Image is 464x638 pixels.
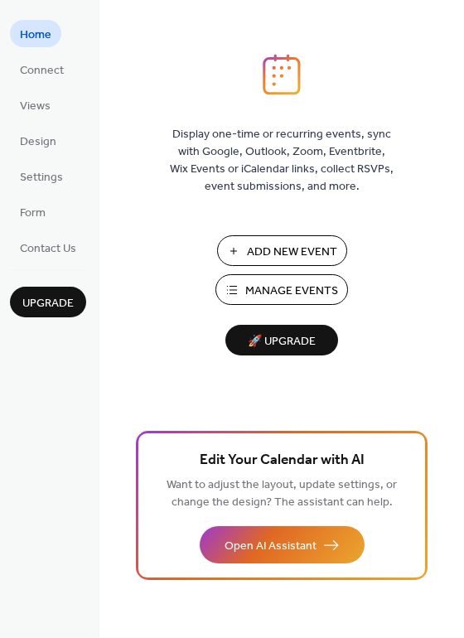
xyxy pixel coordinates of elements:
[10,20,61,47] a: Home
[235,331,328,353] span: 🚀 Upgrade
[20,98,51,115] span: Views
[10,91,60,118] a: Views
[20,133,56,151] span: Design
[10,234,86,261] a: Contact Us
[263,54,301,95] img: logo_icon.svg
[200,449,365,472] span: Edit Your Calendar with AI
[10,56,74,83] a: Connect
[225,325,338,355] button: 🚀 Upgrade
[20,27,51,44] span: Home
[225,538,317,555] span: Open AI Assistant
[167,474,397,514] span: Want to adjust the layout, update settings, or change the design? The assistant can help.
[20,205,46,222] span: Form
[10,198,56,225] a: Form
[20,62,64,80] span: Connect
[217,235,347,266] button: Add New Event
[22,295,74,312] span: Upgrade
[10,162,73,190] a: Settings
[20,169,63,186] span: Settings
[10,127,66,154] a: Design
[20,240,76,258] span: Contact Us
[170,126,394,196] span: Display one-time or recurring events, sync with Google, Outlook, Zoom, Eventbrite, Wix Events or ...
[245,283,338,300] span: Manage Events
[200,526,365,563] button: Open AI Assistant
[247,244,337,261] span: Add New Event
[10,287,86,317] button: Upgrade
[215,274,348,305] button: Manage Events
